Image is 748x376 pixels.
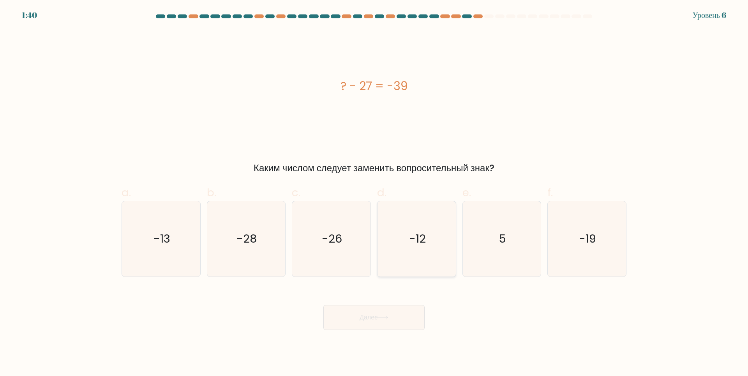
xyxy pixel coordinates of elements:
text: -19 [579,231,596,247]
div: ? - 27 = -39 [122,77,626,95]
text: -13 [153,231,170,247]
div: 1:40 [22,9,37,21]
ya-tr-span: a. [122,185,131,200]
ya-tr-span: d. [377,185,386,200]
text: -28 [237,231,257,247]
ya-tr-span: e. [462,185,471,200]
text: -26 [322,231,342,247]
ya-tr-span: Далее [360,313,378,322]
text: -12 [409,231,426,247]
ya-tr-span: Уровень 6 [693,10,726,20]
button: Далее [323,305,425,330]
ya-tr-span: Каким числом следует заменить вопросительный знак? [254,161,494,174]
ya-tr-span: f. [547,185,553,200]
ya-tr-span: b. [207,185,216,200]
ya-tr-span: c. [292,185,300,200]
text: 5 [499,231,506,247]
